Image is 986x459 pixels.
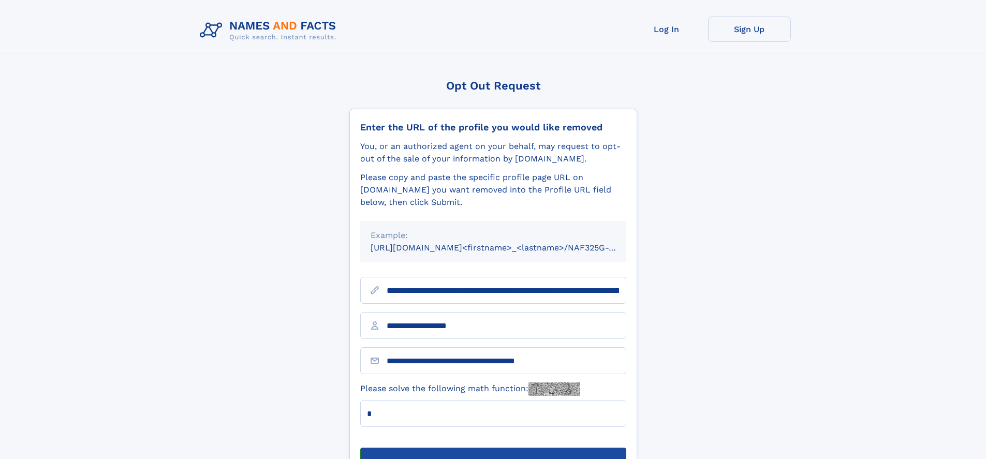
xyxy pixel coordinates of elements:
[371,229,616,242] div: Example:
[708,17,791,42] a: Sign Up
[360,140,626,165] div: You, or an authorized agent on your behalf, may request to opt-out of the sale of your informatio...
[360,171,626,209] div: Please copy and paste the specific profile page URL on [DOMAIN_NAME] you want removed into the Pr...
[349,79,637,92] div: Opt Out Request
[360,382,580,396] label: Please solve the following math function:
[625,17,708,42] a: Log In
[196,17,345,45] img: Logo Names and Facts
[371,243,646,253] small: [URL][DOMAIN_NAME]<firstname>_<lastname>/NAF325G-xxxxxxxx
[360,122,626,133] div: Enter the URL of the profile you would like removed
